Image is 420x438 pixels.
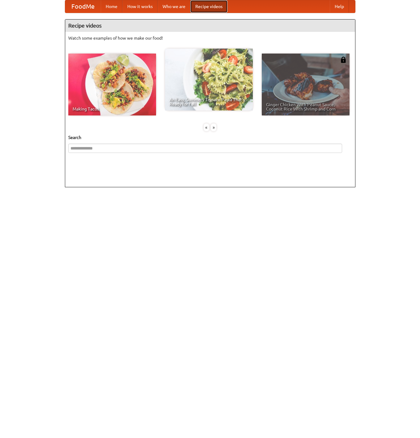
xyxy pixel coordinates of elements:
a: Help [330,0,349,13]
div: « [204,124,209,131]
h5: Search [68,134,352,141]
div: » [211,124,216,131]
a: Who we are [158,0,190,13]
img: 483408.png [340,57,346,63]
a: How it works [122,0,158,13]
a: FoodMe [65,0,101,13]
a: An Easy, Summery Tomato Pasta That's Ready for Fall [165,49,253,111]
a: Home [101,0,122,13]
a: Recipe videos [190,0,227,13]
span: Making Tacos [73,107,152,111]
a: Making Tacos [68,54,156,115]
p: Watch some examples of how we make our food! [68,35,352,41]
h4: Recipe videos [65,20,355,32]
span: An Easy, Summery Tomato Pasta That's Ready for Fall [169,98,248,106]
